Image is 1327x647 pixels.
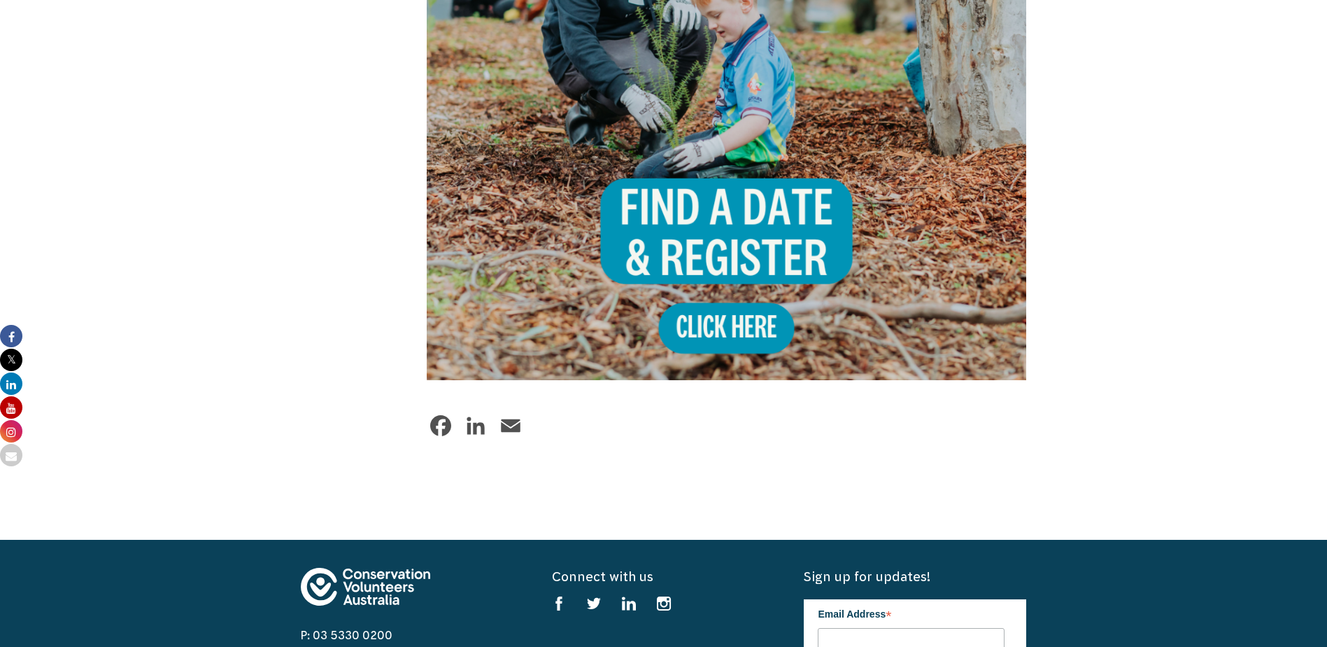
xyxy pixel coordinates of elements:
label: Email Address [818,599,1005,626]
a: LinkedIn [462,412,490,440]
a: Facebook [427,412,455,440]
h5: Sign up for updates! [804,568,1026,585]
a: P: 03 5330 0200 [301,629,392,641]
h5: Connect with us [552,568,774,585]
img: logo-footer.svg [301,568,430,606]
a: Email [497,412,525,440]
